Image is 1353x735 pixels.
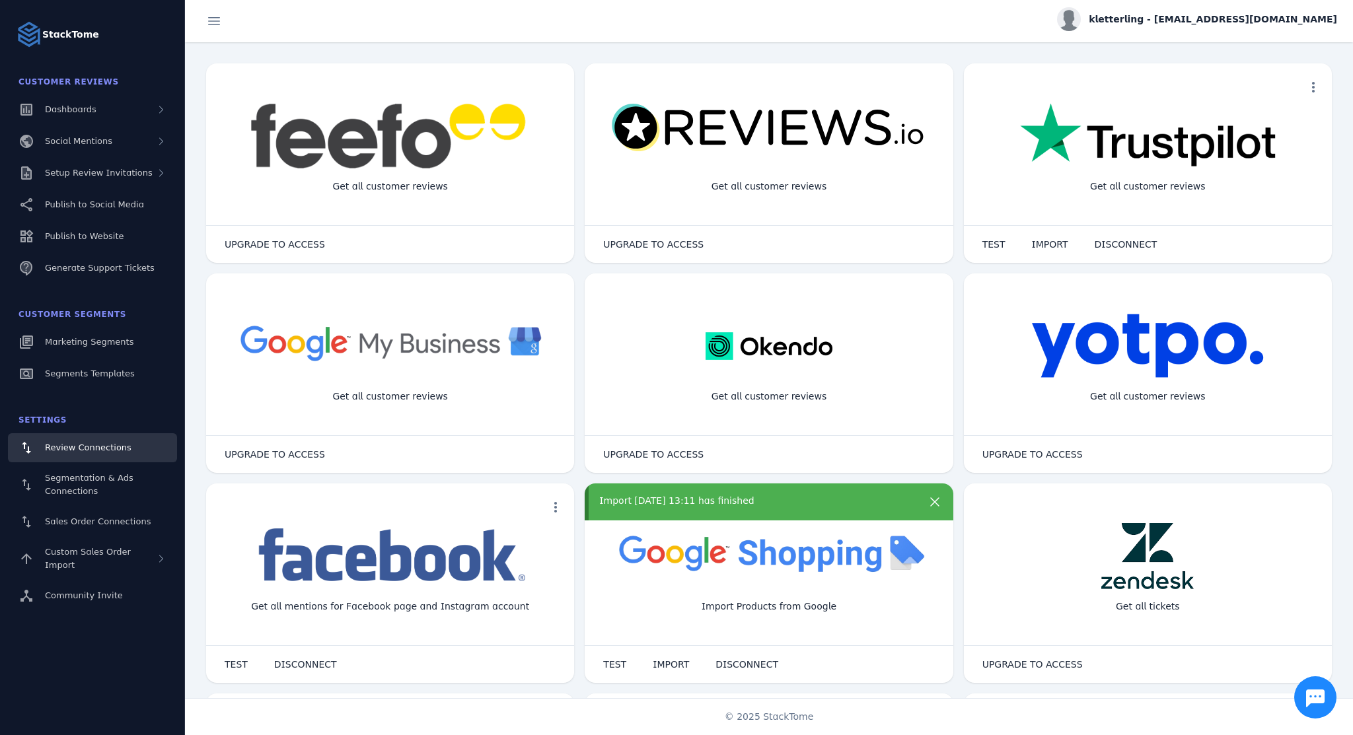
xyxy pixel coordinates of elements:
[599,494,908,508] div: Import [DATE] 13:11 has finished
[653,660,689,669] span: IMPORT
[248,103,532,169] img: feefo.png
[1031,313,1264,379] img: yotpo.png
[1079,169,1216,204] div: Get all customer reviews
[725,710,814,724] span: © 2025 StackTome
[603,660,626,669] span: TEST
[45,590,123,600] span: Community Invite
[1081,231,1171,258] button: DISCONNECT
[45,516,151,526] span: Sales Order Connections
[1095,240,1157,249] span: DISCONNECT
[8,465,177,505] a: Segmentation & Ads Connections
[250,523,530,589] img: facebook.png
[274,660,337,669] span: DISCONNECT
[1089,13,1337,26] span: kletterling - [EMAIL_ADDRESS][DOMAIN_NAME]
[45,337,133,347] span: Marketing Segments
[8,328,177,357] a: Marketing Segments
[982,660,1083,669] span: UPGRADE TO ACCESS
[225,240,325,249] span: UPGRADE TO ACCESS
[8,190,177,219] a: Publish to Social Media
[982,450,1083,459] span: UPGRADE TO ACCESS
[1079,379,1216,414] div: Get all customer reviews
[982,240,1006,249] span: TEST
[225,660,248,669] span: TEST
[701,169,838,204] div: Get all customer reviews
[211,651,261,678] button: TEST
[8,507,177,536] a: Sales Order Connections
[45,104,96,114] span: Dashboards
[691,589,847,624] div: Import Products from Google
[640,651,702,678] button: IMPORT
[706,313,832,379] img: okendo.webp
[322,379,458,414] div: Get all customer reviews
[16,21,42,48] img: Logo image
[1057,7,1337,31] button: kletterling - [EMAIL_ADDRESS][DOMAIN_NAME]
[42,28,99,42] strong: StackTome
[225,450,325,459] span: UPGRADE TO ACCESS
[590,231,717,258] button: UPGRADE TO ACCESS
[322,169,458,204] div: Get all customer reviews
[45,442,131,452] span: Review Connections
[45,473,133,496] span: Segmentation & Ads Connections
[603,450,704,459] span: UPGRADE TO ACCESS
[969,231,1019,258] button: TEST
[8,359,177,388] a: Segments Templates
[702,651,791,678] button: DISCONNECT
[1057,7,1081,31] img: profile.jpg
[45,168,153,178] span: Setup Review Invitations
[542,494,569,520] button: more
[8,222,177,251] a: Publish to Website
[922,494,948,520] button: more
[211,441,338,468] button: UPGRADE TO ACCESS
[18,77,119,87] span: Customer Reviews
[1300,74,1327,100] button: more
[590,441,717,468] button: UPGRADE TO ACCESS
[45,547,131,570] span: Custom Sales Order Import
[1019,231,1081,258] button: IMPORT
[590,651,640,678] button: TEST
[18,415,67,425] span: Settings
[45,263,155,273] span: Generate Support Tickets
[969,651,1096,678] button: UPGRADE TO ACCESS
[611,103,926,153] img: reviewsio.svg
[969,441,1096,468] button: UPGRADE TO ACCESS
[45,368,135,378] span: Segments Templates
[45,199,144,209] span: Publish to Social Media
[18,310,126,319] span: Customer Segments
[611,523,926,582] img: googleshopping.png
[8,433,177,462] a: Review Connections
[715,660,778,669] span: DISCONNECT
[603,240,704,249] span: UPGRADE TO ACCESS
[45,136,112,146] span: Social Mentions
[211,231,338,258] button: UPGRADE TO ACCESS
[1020,103,1276,169] img: trustpilot.png
[45,231,124,241] span: Publish to Website
[8,581,177,610] a: Community Invite
[1105,589,1190,624] div: Get all tickets
[1101,523,1194,589] img: zendesk.png
[261,651,350,678] button: DISCONNECT
[1032,240,1068,249] span: IMPORT
[240,589,540,624] div: Get all mentions for Facebook page and Instagram account
[701,379,838,414] div: Get all customer reviews
[8,254,177,283] a: Generate Support Tickets
[233,313,548,372] img: googlebusiness.png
